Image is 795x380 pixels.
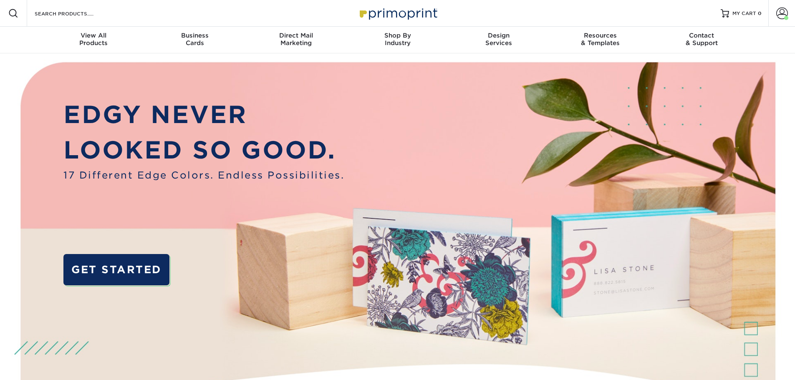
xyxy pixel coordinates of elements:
span: View All [43,32,144,39]
span: 17 Different Edge Colors. Endless Possibilities. [63,168,344,182]
a: Contact& Support [651,27,752,53]
img: Primoprint [356,4,439,22]
span: Design [448,32,550,39]
span: 0 [758,10,762,16]
p: LOOKED SO GOOD. [63,132,344,168]
span: Shop By [347,32,448,39]
span: Resources [550,32,651,39]
span: Direct Mail [245,32,347,39]
div: & Support [651,32,752,47]
div: Cards [144,32,245,47]
div: & Templates [550,32,651,47]
input: SEARCH PRODUCTS..... [34,8,115,18]
a: View AllProducts [43,27,144,53]
span: Contact [651,32,752,39]
a: BusinessCards [144,27,245,53]
div: Industry [347,32,448,47]
a: GET STARTED [63,254,169,285]
span: MY CART [732,10,756,17]
p: EDGY NEVER [63,97,344,133]
div: Products [43,32,144,47]
a: Direct MailMarketing [245,27,347,53]
div: Services [448,32,550,47]
a: Shop ByIndustry [347,27,448,53]
div: Marketing [245,32,347,47]
a: DesignServices [448,27,550,53]
a: Resources& Templates [550,27,651,53]
span: Business [144,32,245,39]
